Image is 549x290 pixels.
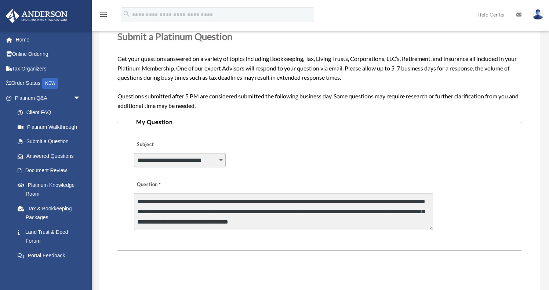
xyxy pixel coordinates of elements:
a: Submit a Question [10,134,88,149]
a: Digital Productsarrow_drop_down [5,263,92,278]
a: menu [99,13,108,19]
i: menu [99,10,108,19]
a: Tax Organizers [5,61,92,76]
legend: My Question [133,117,506,127]
a: Tax & Bookkeeping Packages [10,201,92,225]
a: Platinum Knowledge Room [10,178,92,201]
a: Online Ordering [5,47,92,62]
a: Land Trust & Deed Forum [10,225,92,248]
a: Home [5,32,92,47]
a: Portal Feedback [10,248,92,263]
img: Anderson Advisors Platinum Portal [3,9,70,23]
div: NEW [42,78,58,89]
a: Platinum Q&Aarrow_drop_down [5,91,92,105]
a: Order StatusNEW [5,76,92,91]
i: search [123,10,131,18]
a: Document Review [10,163,92,178]
a: Answered Questions [10,149,92,163]
a: Platinum Walkthrough [10,120,92,134]
span: arrow_drop_down [73,263,88,278]
a: Client FAQ [10,105,92,120]
label: Subject [134,139,204,150]
span: arrow_drop_down [73,91,88,106]
img: User Pic [532,9,543,20]
span: Submit a Platinum Question [117,31,232,42]
label: Question [134,180,191,190]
